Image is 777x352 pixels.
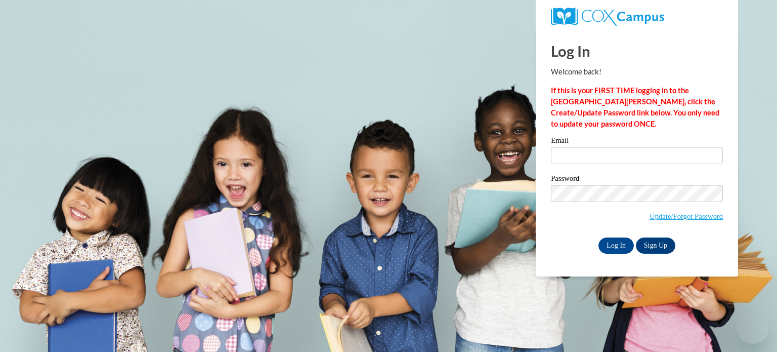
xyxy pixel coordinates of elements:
[598,238,634,254] input: Log In
[551,137,723,147] label: Email
[650,212,723,220] a: Update/Forgot Password
[551,66,723,77] p: Welcome back!
[551,8,723,26] a: COX Campus
[551,86,719,128] strong: If this is your FIRST TIME logging in to the [GEOGRAPHIC_DATA][PERSON_NAME], click the Create/Upd...
[551,175,723,185] label: Password
[636,238,675,254] a: Sign Up
[551,8,664,26] img: COX Campus
[737,311,769,344] iframe: Button to launch messaging window
[551,41,723,61] h1: Log In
